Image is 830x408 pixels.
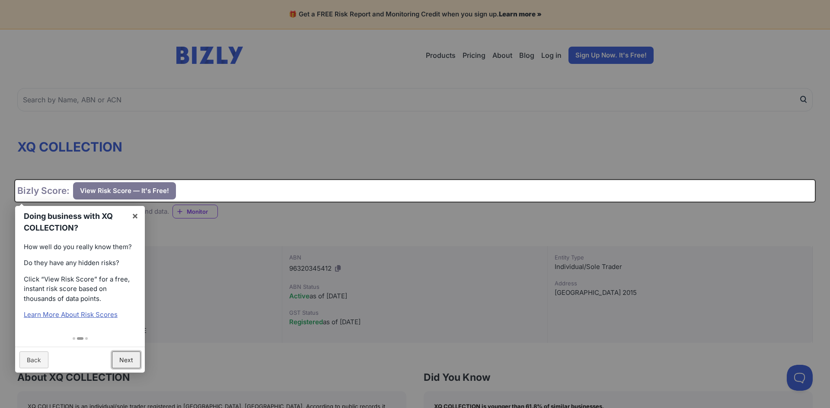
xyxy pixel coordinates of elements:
[125,206,145,225] a: ×
[24,275,136,304] p: Click “View Risk Score” for a free, instant risk score based on thousands of data points.
[24,210,125,234] h1: Doing business with XQ COLLECTION?
[19,351,48,368] a: Back
[24,258,136,268] p: Do they have any hidden risks?
[112,351,140,368] a: Next
[24,242,136,252] p: How well do you really know them?
[24,310,118,319] a: Learn More About Risk Scores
